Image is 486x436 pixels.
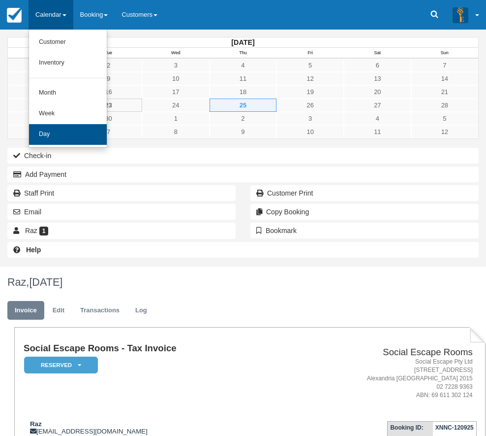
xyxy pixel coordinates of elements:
a: Edit [45,301,72,320]
a: Reserved [24,356,94,374]
a: Help [7,242,479,258]
a: 4 [344,112,411,125]
ul: Calendar [29,30,107,148]
strong: Raz [30,420,42,428]
h2: Social Escape Rooms [287,347,473,358]
span: [DATE] [29,276,62,288]
a: Transactions [73,301,127,320]
a: 8 [142,125,210,138]
a: 6 [344,59,411,72]
a: 2 [75,59,142,72]
h1: Social Escape Rooms - Tax Invoice [24,343,283,354]
a: 29 [8,112,75,125]
a: 6 [8,125,75,138]
a: Raz 1 [7,223,236,238]
button: Bookmark [250,223,479,238]
button: Add Payment [7,167,479,182]
a: 7 [75,125,142,138]
a: Month [29,83,107,103]
span: Raz [25,227,37,235]
th: Fri [276,48,344,59]
span: 1 [39,227,49,235]
address: Social Escape Pty Ltd [STREET_ADDRESS] Alexandria [GEOGRAPHIC_DATA] 2015 02 7228 9363 ABN: 69 611... [287,358,473,400]
a: 30 [75,112,142,125]
th: Mon [8,48,75,59]
a: 3 [276,112,344,125]
a: Invoice [7,301,44,320]
a: 16 [75,85,142,99]
a: Day [29,124,107,145]
th: Sat [344,48,411,59]
a: 15 [8,85,75,99]
a: 3 [142,59,210,72]
strong: [DATE] [231,38,254,46]
a: 10 [142,72,210,85]
button: Copy Booking [250,204,479,220]
a: 1 [142,112,210,125]
a: 11 [210,72,277,85]
a: 9 [210,125,277,138]
a: 25 [210,99,277,112]
a: 24 [142,99,210,112]
a: 12 [411,125,478,138]
a: 5 [276,59,344,72]
a: 12 [276,72,344,85]
a: 19 [276,85,344,99]
a: 13 [344,72,411,85]
a: Log [128,301,154,320]
a: 14 [411,72,478,85]
th: Sun [411,48,479,59]
a: Customer Print [250,185,479,201]
th: Booking ID: [388,422,433,434]
a: 18 [210,85,277,99]
h1: Raz, [7,276,479,288]
a: Customer [29,32,107,53]
a: 11 [344,125,411,138]
a: 22 [8,99,75,112]
img: checkfront-main-nav-mini-logo.png [7,8,22,23]
a: 1 [8,59,75,72]
a: 2 [210,112,277,125]
a: 21 [411,85,478,99]
a: 27 [344,99,411,112]
th: Tue [75,48,142,59]
a: Staff Print [7,185,236,201]
em: Reserved [24,357,98,374]
a: 17 [142,85,210,99]
a: 20 [344,85,411,99]
a: Week [29,103,107,124]
b: Help [26,246,41,254]
button: Email [7,204,236,220]
a: 9 [75,72,142,85]
a: 7 [411,59,478,72]
a: 8 [8,72,75,85]
a: 26 [276,99,344,112]
a: Inventory [29,53,107,73]
button: Check-in [7,148,479,164]
strong: XNNC-120925 [435,424,474,431]
a: 5 [411,112,478,125]
img: A3 [453,7,468,23]
th: Wed [142,48,210,59]
a: 10 [276,125,344,138]
th: Thu [210,48,277,59]
a: 28 [411,99,478,112]
a: 23 [75,99,142,112]
a: 4 [210,59,277,72]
